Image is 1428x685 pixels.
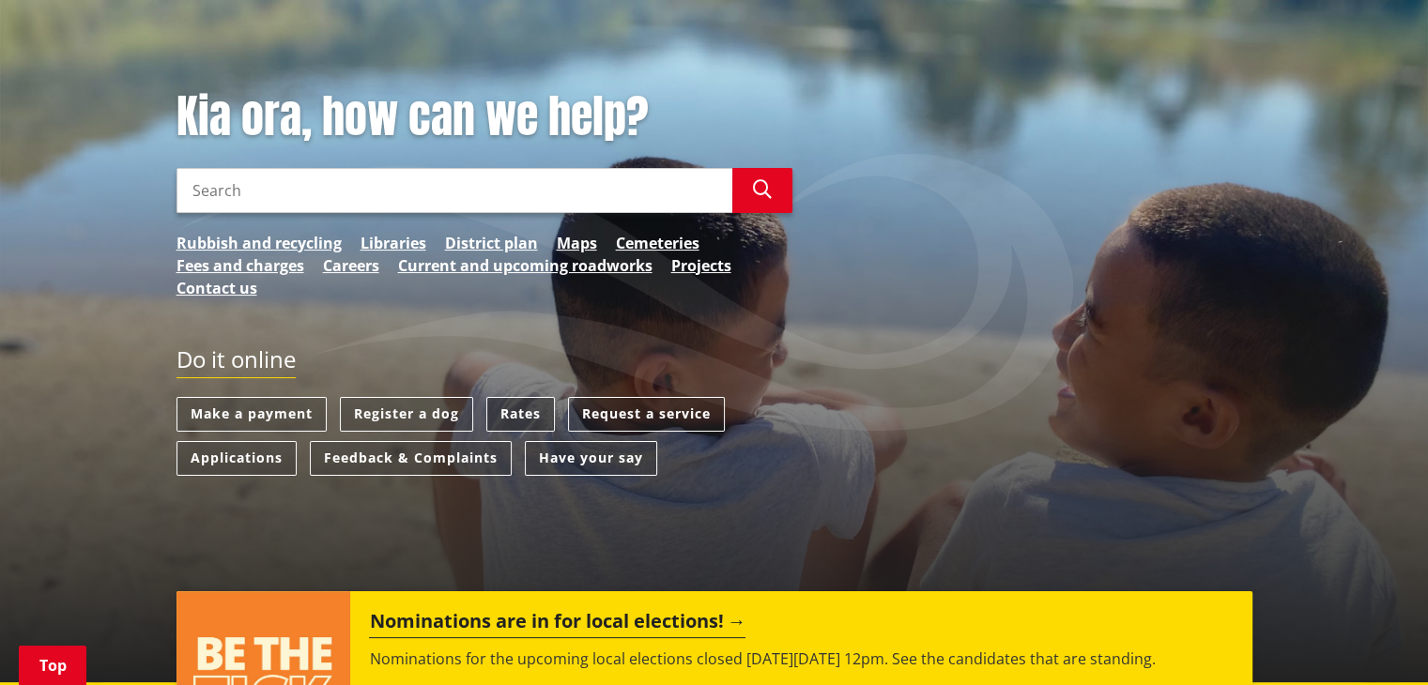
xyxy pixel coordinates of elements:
[568,397,725,432] a: Request a service
[177,254,304,277] a: Fees and charges
[525,441,657,476] a: Have your say
[177,168,732,213] input: Search input
[361,232,426,254] a: Libraries
[19,646,86,685] a: Top
[177,397,327,432] a: Make a payment
[323,254,379,277] a: Careers
[177,441,297,476] a: Applications
[486,397,555,432] a: Rates
[369,647,1233,670] p: Nominations for the upcoming local elections closed [DATE][DATE] 12pm. See the candidates that ar...
[340,397,473,432] a: Register a dog
[616,232,699,254] a: Cemeteries
[310,441,512,476] a: Feedback & Complaints
[177,346,296,379] h2: Do it online
[445,232,538,254] a: District plan
[557,232,597,254] a: Maps
[177,277,257,299] a: Contact us
[398,254,653,277] a: Current and upcoming roadworks
[671,254,731,277] a: Projects
[369,610,745,638] h2: Nominations are in for local elections!
[177,90,792,145] h1: Kia ora, how can we help?
[1342,606,1409,674] iframe: Messenger Launcher
[177,232,342,254] a: Rubbish and recycling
